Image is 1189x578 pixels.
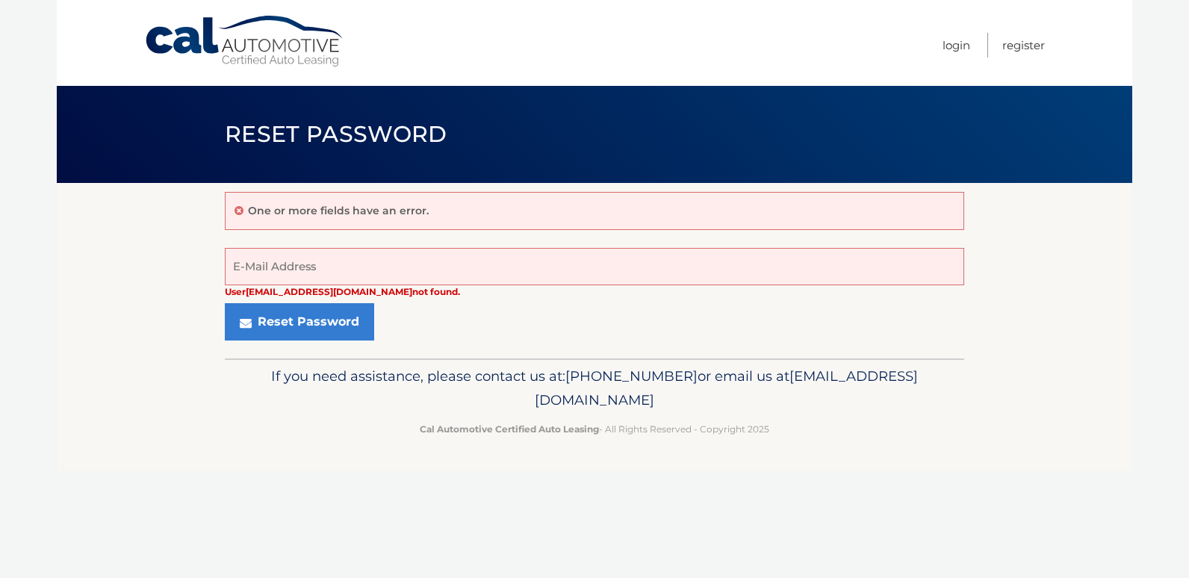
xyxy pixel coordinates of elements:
[420,423,599,435] strong: Cal Automotive Certified Auto Leasing
[225,120,447,148] span: Reset Password
[943,33,970,58] a: Login
[1002,33,1045,58] a: Register
[225,248,964,285] input: E-Mail Address
[225,303,374,341] button: Reset Password
[144,15,346,68] a: Cal Automotive
[235,421,954,437] p: - All Rights Reserved - Copyright 2025
[535,367,918,408] span: [EMAIL_ADDRESS][DOMAIN_NAME]
[248,204,429,217] p: One or more fields have an error.
[565,367,698,385] span: [PHONE_NUMBER]
[225,286,460,297] strong: User [EMAIL_ADDRESS][DOMAIN_NAME] not found.
[235,364,954,412] p: If you need assistance, please contact us at: or email us at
